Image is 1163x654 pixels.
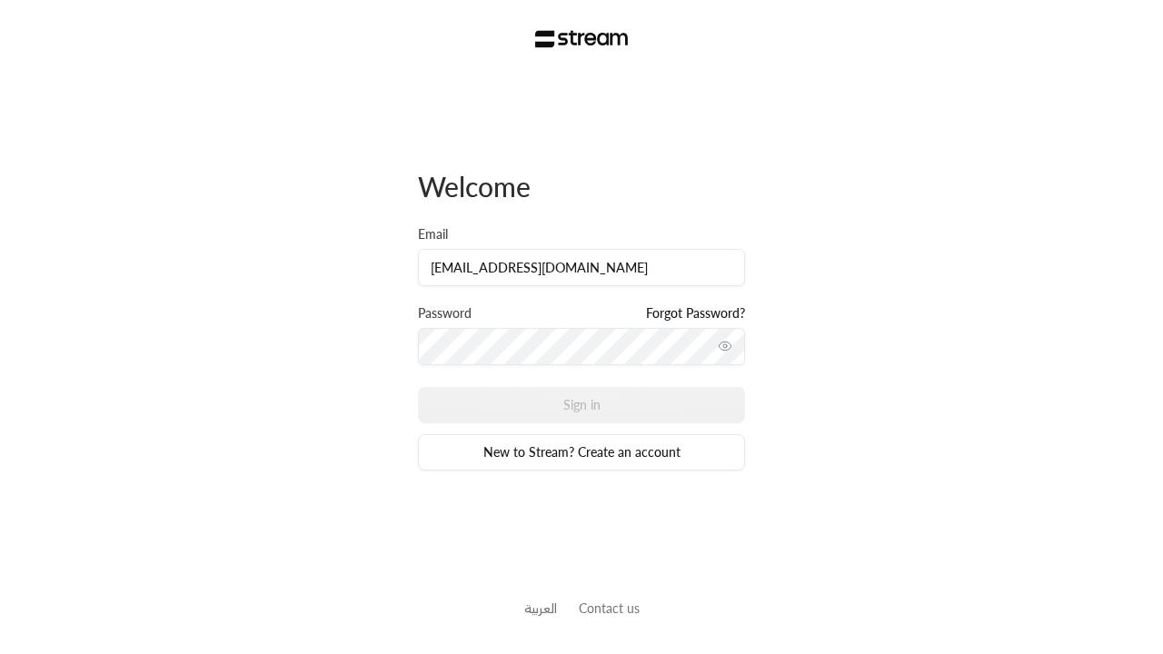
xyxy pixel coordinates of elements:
[579,599,640,618] button: Contact us
[418,434,745,471] a: New to Stream? Create an account
[418,225,448,243] label: Email
[579,600,640,616] a: Contact us
[418,170,531,203] span: Welcome
[535,30,629,48] img: Stream Logo
[524,591,557,625] a: العربية
[646,304,745,322] a: Forgot Password?
[418,304,472,322] label: Password
[711,332,740,361] button: toggle password visibility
